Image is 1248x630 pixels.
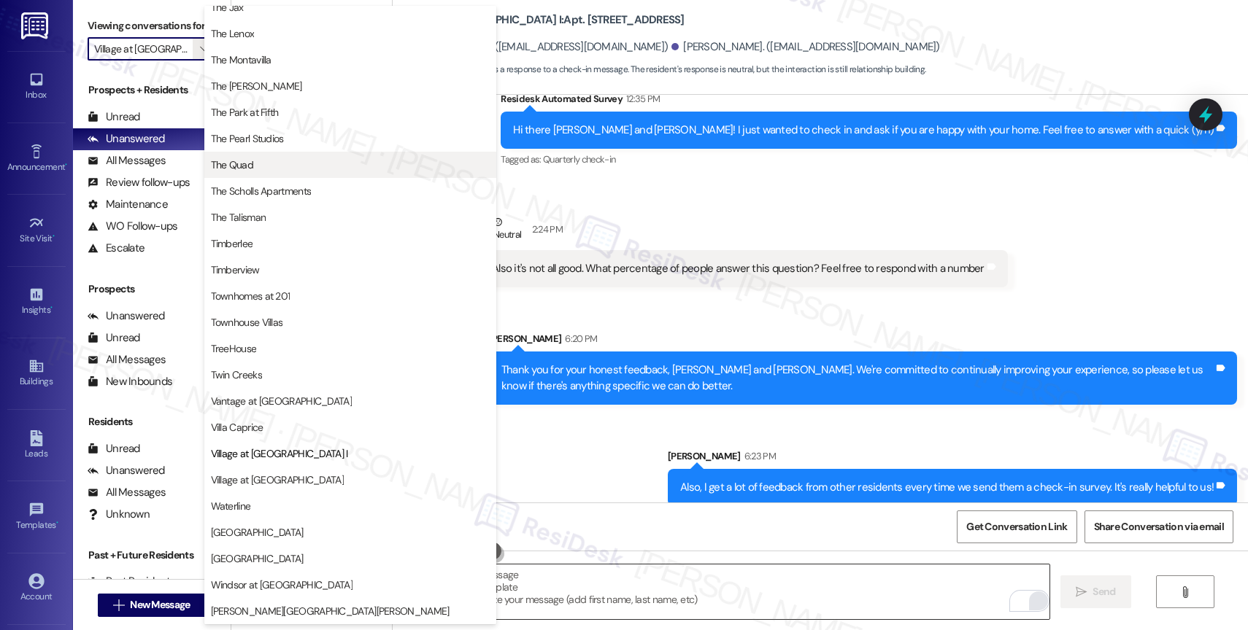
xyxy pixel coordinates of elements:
[211,604,450,618] span: [PERSON_NAME][GEOGRAPHIC_DATA][PERSON_NAME]
[501,91,1237,112] div: Residesk Automated Survey
[211,394,352,408] span: Vantage at [GEOGRAPHIC_DATA]
[88,330,140,346] div: Unread
[7,354,66,393] a: Buildings
[200,43,208,55] i: 
[623,91,660,106] div: 12:35 PM
[88,175,190,190] div: Review follow-ups
[73,82,231,98] div: Prospects + Residents
[211,79,302,93] span: The [PERSON_NAME]
[1094,519,1224,534] span: Share Conversation via email
[88,352,166,367] div: All Messages
[211,525,304,540] span: [GEOGRAPHIC_DATA]
[490,214,524,245] div: Neutral
[1179,586,1190,598] i: 
[73,281,231,297] div: Prospects
[501,149,1237,170] div: Tagged as:
[400,62,926,77] span: : This is a response to a check-in message. The resident's response is neutral, but the interacti...
[88,374,172,389] div: New Inbounds
[88,308,165,324] div: Unanswered
[211,367,262,382] span: Twin Creeks
[113,599,124,611] i: 
[1076,586,1087,598] i: 
[501,362,1214,394] div: Thank you for your honest feedback, [PERSON_NAME] and [PERSON_NAME]. We're committed to continual...
[211,499,251,513] span: Waterline
[130,597,190,612] span: New Message
[65,160,67,170] span: •
[73,414,231,429] div: Residents
[211,157,253,172] span: The Quad
[400,12,685,28] b: Village at [GEOGRAPHIC_DATA] I: Apt. [STREET_ADDRESS]
[211,315,283,330] span: Townhouse Villas
[211,131,284,146] span: The Pearl Studios
[88,463,165,478] div: Unanswered
[409,564,1049,619] textarea: To enrich screen reader interactions, please activate Accessibility in Grammarly extension settings
[88,197,168,212] div: Maintenance
[21,12,51,39] img: ResiDesk Logo
[1093,584,1115,599] span: Send
[88,153,166,168] div: All Messages
[7,569,66,608] a: Account
[88,507,150,522] div: Unknown
[7,282,66,322] a: Insights •
[211,105,279,120] span: The Park at Fifth
[489,331,1237,351] div: [PERSON_NAME]
[211,52,271,67] span: The Montavilla
[211,472,344,487] span: Village at [GEOGRAPHIC_DATA]
[98,594,206,617] button: New Message
[88,15,216,37] label: Viewing conversations for
[53,231,55,241] span: •
[1060,575,1131,608] button: Send
[7,211,66,250] a: Site Visit •
[211,420,263,435] span: Villa Caprice
[211,26,255,41] span: The Lenox
[7,426,66,465] a: Leads
[211,236,253,251] span: Timberlee
[88,574,176,589] div: Past Residents
[88,131,165,147] div: Unanswered
[427,261,985,276] div: It's not all bad. Also it's not all good. What percentage of people answer this question? Feel fr...
[528,222,563,237] div: 2:24 PM
[513,122,1214,138] div: Hi there [PERSON_NAME] and [PERSON_NAME]! I just wanted to check in and ask if you are happy with...
[957,510,1076,543] button: Get Conversation Link
[211,184,312,198] span: The Scholls Apartments
[211,577,353,592] span: Windsor at [GEOGRAPHIC_DATA]
[561,331,597,346] div: 6:20 PM
[400,39,669,55] div: [PERSON_NAME]. ([EMAIL_ADDRESS][DOMAIN_NAME])
[415,214,1008,250] div: [PERSON_NAME]
[73,548,231,563] div: Past + Future Residents
[88,441,140,456] div: Unread
[671,39,940,55] div: [PERSON_NAME]. ([EMAIL_ADDRESS][DOMAIN_NAME])
[543,153,615,166] span: Quarterly check-in
[741,448,776,464] div: 6:23 PM
[1085,510,1233,543] button: Share Conversation via email
[50,303,53,313] span: •
[7,67,66,106] a: Inbox
[88,241,145,256] div: Escalate
[56,518,58,528] span: •
[88,485,166,500] div: All Messages
[668,448,1237,469] div: [PERSON_NAME]
[211,262,260,277] span: Timberview
[211,210,266,225] span: The Talisman
[94,37,193,61] input: All communities
[88,219,177,234] div: WO Follow-ups
[211,551,304,566] span: [GEOGRAPHIC_DATA]
[966,519,1067,534] span: Get Conversation Link
[211,446,348,461] span: Village at [GEOGRAPHIC_DATA] I
[7,497,66,537] a: Templates •
[680,480,1214,495] div: Also, I get a lot of feedback from other residents every time we send them a check-in survey. It'...
[211,289,290,303] span: Townhomes at 201
[211,341,257,356] span: TreeHouse
[88,109,140,125] div: Unread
